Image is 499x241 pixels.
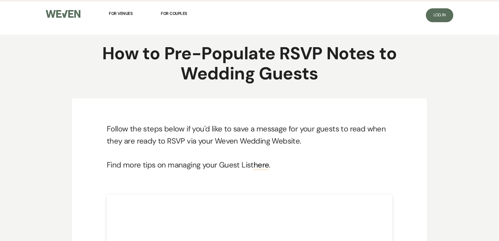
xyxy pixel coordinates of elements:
a: For Venues [109,6,132,21]
span: Log In [434,12,446,18]
a: here [254,160,269,170]
a: For Couples [161,6,187,21]
p: Follow the steps below if you'd like to save a message for your guests to read when they are read... [107,123,392,147]
h1: How to Pre-Populate RSVP Notes to Wedding Guests [87,44,412,84]
span: For Venues [109,11,132,16]
img: Weven Logo [46,10,80,18]
p: Find more tips on managing your Guest List . [107,159,392,171]
span: For Couples [161,11,187,16]
a: Log In [426,8,453,22]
